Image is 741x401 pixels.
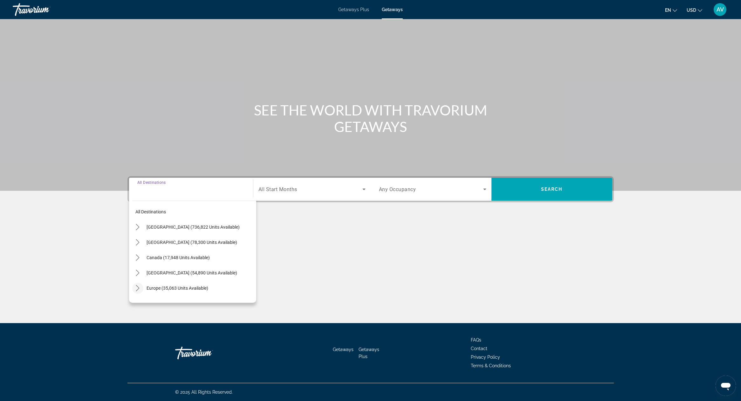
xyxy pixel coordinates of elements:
[717,6,724,13] span: AV
[129,197,256,303] div: Destination options
[379,186,416,192] span: Any Occupancy
[129,178,612,201] div: Search widget
[147,225,240,230] span: [GEOGRAPHIC_DATA] (736,822 units available)
[132,298,143,309] button: Toggle Australia (3,583 units available) submenu
[175,343,239,363] a: Go Home
[471,346,487,351] a: Contact
[132,206,256,218] button: Select destination: All destinations
[147,286,208,291] span: Europe (35,063 units available)
[471,355,500,360] a: Privacy Policy
[143,282,256,294] button: Select destination: Europe (35,063 units available)
[471,363,511,368] a: Terms & Conditions
[137,186,245,193] input: Select destination
[143,298,256,309] button: Select destination: Australia (3,583 units available)
[143,252,256,263] button: Select destination: Canada (17,948 units available)
[132,222,143,233] button: Toggle United States (736,822 units available) submenu
[147,240,237,245] span: [GEOGRAPHIC_DATA] (78,300 units available)
[665,8,671,13] span: en
[665,5,677,15] button: Change language
[687,8,696,13] span: USD
[137,180,166,184] span: All Destinations
[359,347,379,359] a: Getaways Plus
[687,5,702,15] button: Change currency
[541,187,563,192] span: Search
[143,267,256,279] button: Select destination: Caribbean & Atlantic Islands (54,890 units available)
[132,267,143,279] button: Toggle Caribbean & Atlantic Islands (54,890 units available) submenu
[147,270,237,275] span: [GEOGRAPHIC_DATA] (54,890 units available)
[338,7,369,12] a: Getaways Plus
[382,7,403,12] a: Getaways
[13,1,76,18] a: Travorium
[258,186,297,192] span: All Start Months
[143,237,256,248] button: Select destination: Mexico (78,300 units available)
[132,237,143,248] button: Toggle Mexico (78,300 units available) submenu
[251,102,490,135] h1: SEE THE WORLD WITH TRAVORIUM GETAWAYS
[132,252,143,263] button: Toggle Canada (17,948 units available) submenu
[175,390,233,395] span: © 2025 All Rights Reserved.
[491,178,612,201] button: Search
[712,3,728,16] button: User Menu
[143,221,256,233] button: Select destination: United States (736,822 units available)
[147,255,210,260] span: Canada (17,948 units available)
[471,337,481,342] a: FAQs
[716,376,736,396] iframe: Button to launch messaging window
[135,209,166,214] span: All destinations
[333,347,353,352] a: Getaways
[132,283,143,294] button: Toggle Europe (35,063 units available) submenu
